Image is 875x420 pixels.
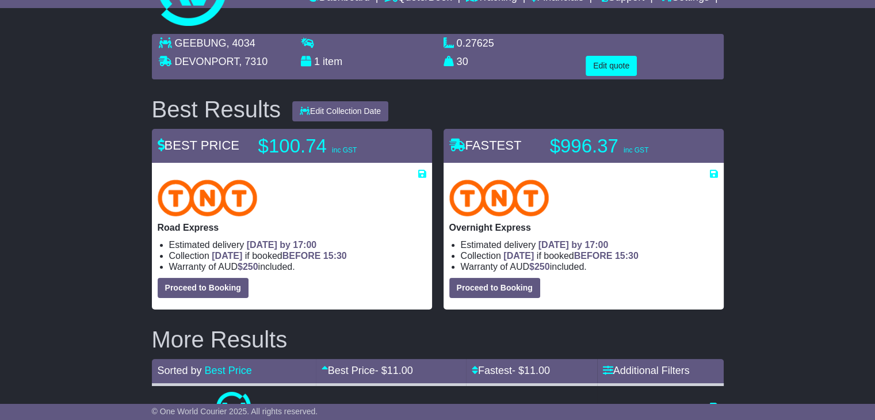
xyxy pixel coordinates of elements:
img: TNT Domestic: Road Express [158,180,258,216]
span: inc GST [332,146,357,154]
span: , 4034 [227,37,255,49]
span: if booked [212,251,346,261]
p: $100.74 [258,135,402,158]
span: [DATE] by 17:00 [247,240,317,250]
span: 1 [314,56,320,67]
span: 15:30 [615,251,639,261]
li: Collection [461,250,718,261]
span: [DATE] by 17:00 [538,240,609,250]
span: $ [238,262,258,272]
a: Fastest- $11.00 [472,365,550,376]
a: Additional Filters [603,365,690,376]
span: FASTEST [449,138,522,152]
span: 15:30 [323,251,347,261]
span: DEVONPORT [175,56,239,67]
span: , 7310 [239,56,268,67]
div: Best Results [146,97,287,122]
span: BEFORE [282,251,321,261]
span: $ [529,262,550,272]
button: Proceed to Booking [449,278,540,298]
span: if booked [503,251,638,261]
li: Warranty of AUD included. [461,261,718,272]
li: Warranty of AUD included. [169,261,426,272]
h2: More Results [152,327,724,352]
span: inc GST [624,146,648,154]
button: Edit Collection Date [292,101,388,121]
p: $996.37 [550,135,694,158]
span: 30 [457,56,468,67]
li: Collection [169,250,426,261]
span: - $ [375,365,413,376]
span: item [323,56,342,67]
span: [DATE] [503,251,534,261]
span: 11.00 [387,365,413,376]
a: Best Price [205,365,252,376]
li: Estimated delivery [169,239,426,250]
span: Sorted by [158,365,202,376]
span: [DATE] [212,251,242,261]
span: 250 [534,262,550,272]
span: 250 [243,262,258,272]
span: BEFORE [574,251,613,261]
p: Overnight Express [449,222,718,233]
button: Proceed to Booking [158,278,249,298]
span: - $ [512,365,550,376]
span: © One World Courier 2025. All rights reserved. [152,407,318,416]
span: 0.27625 [457,37,494,49]
p: Road Express [158,222,426,233]
img: TNT Domestic: Overnight Express [449,180,549,216]
span: GEEBUNG [175,37,227,49]
a: Best Price- $11.00 [322,365,413,376]
li: Estimated delivery [461,239,718,250]
button: Edit quote [586,56,637,76]
span: BEST PRICE [158,138,239,152]
span: 11.00 [524,365,550,376]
